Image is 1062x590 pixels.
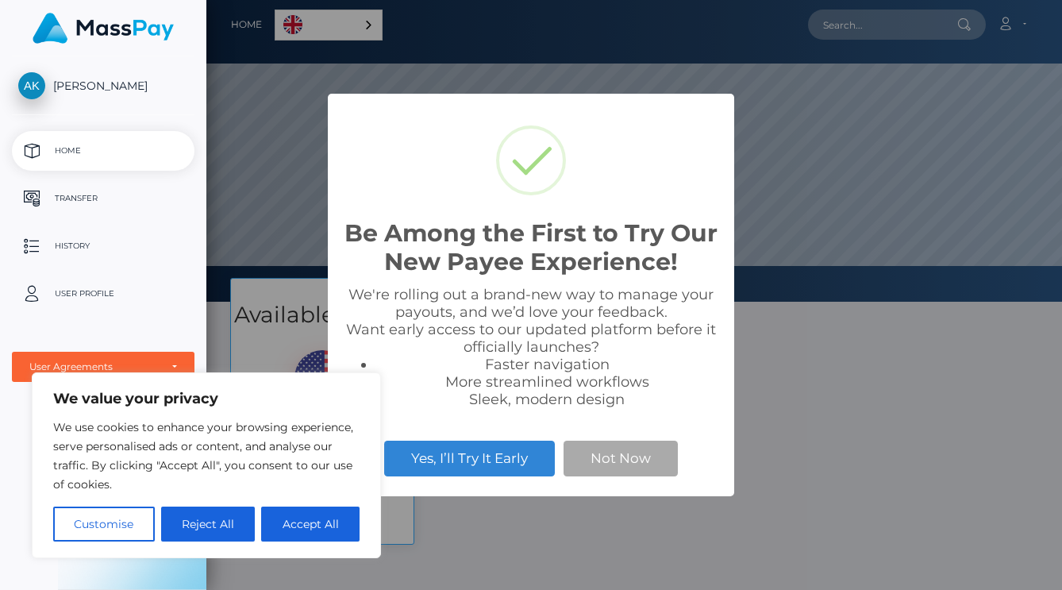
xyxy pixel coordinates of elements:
button: Customise [53,507,155,542]
button: Accept All [261,507,360,542]
li: Faster navigation [375,356,718,373]
button: Reject All [161,507,256,542]
p: We value your privacy [53,389,360,408]
p: Home [18,139,188,163]
p: User Profile [18,282,188,306]
p: History [18,234,188,258]
li: Sleek, modern design [375,391,718,408]
div: We're rolling out a brand-new way to manage your payouts, and we’d love your feedback. Want early... [344,286,718,408]
p: Transfer [18,187,188,210]
h2: Be Among the First to Try Our New Payee Experience! [344,219,718,276]
img: MassPay [33,13,174,44]
button: User Agreements [12,352,194,382]
button: Not Now [564,441,678,476]
div: User Agreements [29,361,160,373]
li: More streamlined workflows [375,373,718,391]
button: Yes, I’ll Try It Early [384,441,555,476]
div: We value your privacy [32,372,381,558]
p: We use cookies to enhance your browsing experience, serve personalised ads or content, and analys... [53,418,360,494]
span: [PERSON_NAME] [12,79,194,93]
